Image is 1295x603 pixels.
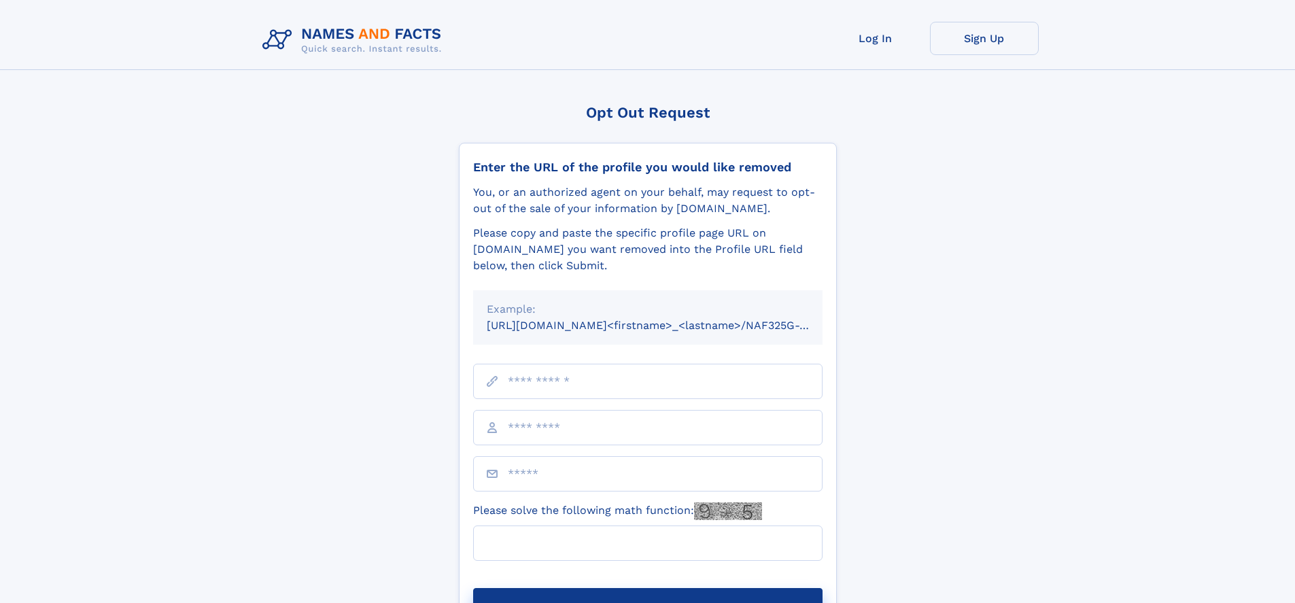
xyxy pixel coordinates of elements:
[487,319,848,332] small: [URL][DOMAIN_NAME]<firstname>_<lastname>/NAF325G-xxxxxxxx
[821,22,930,55] a: Log In
[487,301,809,317] div: Example:
[459,104,837,121] div: Opt Out Request
[473,502,762,520] label: Please solve the following math function:
[473,184,823,217] div: You, or an authorized agent on your behalf, may request to opt-out of the sale of your informatio...
[257,22,453,58] img: Logo Names and Facts
[473,225,823,274] div: Please copy and paste the specific profile page URL on [DOMAIN_NAME] you want removed into the Pr...
[930,22,1039,55] a: Sign Up
[473,160,823,175] div: Enter the URL of the profile you would like removed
